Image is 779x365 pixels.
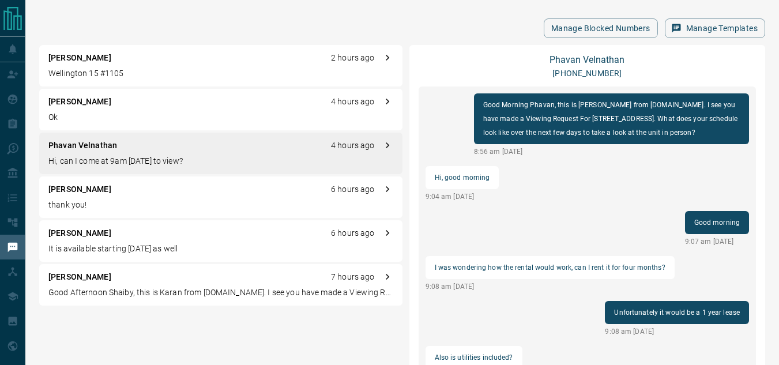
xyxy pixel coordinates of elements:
p: 9:08 am [DATE] [426,281,675,292]
p: [PERSON_NAME] [48,183,111,195]
p: 2 hours ago [331,52,374,64]
a: Phavan Velnathan [550,54,624,65]
p: [PHONE_NUMBER] [552,67,622,80]
p: Hi, good morning [435,171,490,185]
p: Good Afternoon Shaiby, this is Karan from [DOMAIN_NAME]. I see you have made a Viewing Request Fo... [48,287,393,299]
button: Manage Templates [665,18,765,38]
p: [PERSON_NAME] [48,96,111,108]
p: 7 hours ago [331,271,374,283]
p: Hi, can I come at 9am [DATE] to view? [48,155,393,167]
p: 8:56 am [DATE] [474,146,749,157]
p: Unfortunately it would be a 1 year lease [614,306,740,319]
p: It is available starting [DATE] as well [48,243,393,255]
p: 9:07 am [DATE] [685,236,749,247]
p: I was wondering how the rental would work, can I rent it for four months? [435,261,665,274]
p: 4 hours ago [331,96,374,108]
p: 6 hours ago [331,183,374,195]
p: [PERSON_NAME] [48,52,111,64]
p: Good morning [694,216,740,229]
p: 6 hours ago [331,227,374,239]
p: 4 hours ago [331,140,374,152]
p: Wellington 15 #1105 [48,67,393,80]
p: Ok [48,111,393,123]
p: Phavan Velnathan [48,140,117,152]
p: thank you! [48,199,393,211]
p: Good Morning Phavan, this is [PERSON_NAME] from [DOMAIN_NAME]. I see you have made a Viewing Requ... [483,98,740,140]
p: 9:04 am [DATE] [426,191,499,202]
p: [PERSON_NAME] [48,271,111,283]
p: [PERSON_NAME] [48,227,111,239]
p: 9:08 am [DATE] [605,326,749,337]
button: Manage Blocked Numbers [544,18,658,38]
p: Also is utilities included? [435,351,513,364]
